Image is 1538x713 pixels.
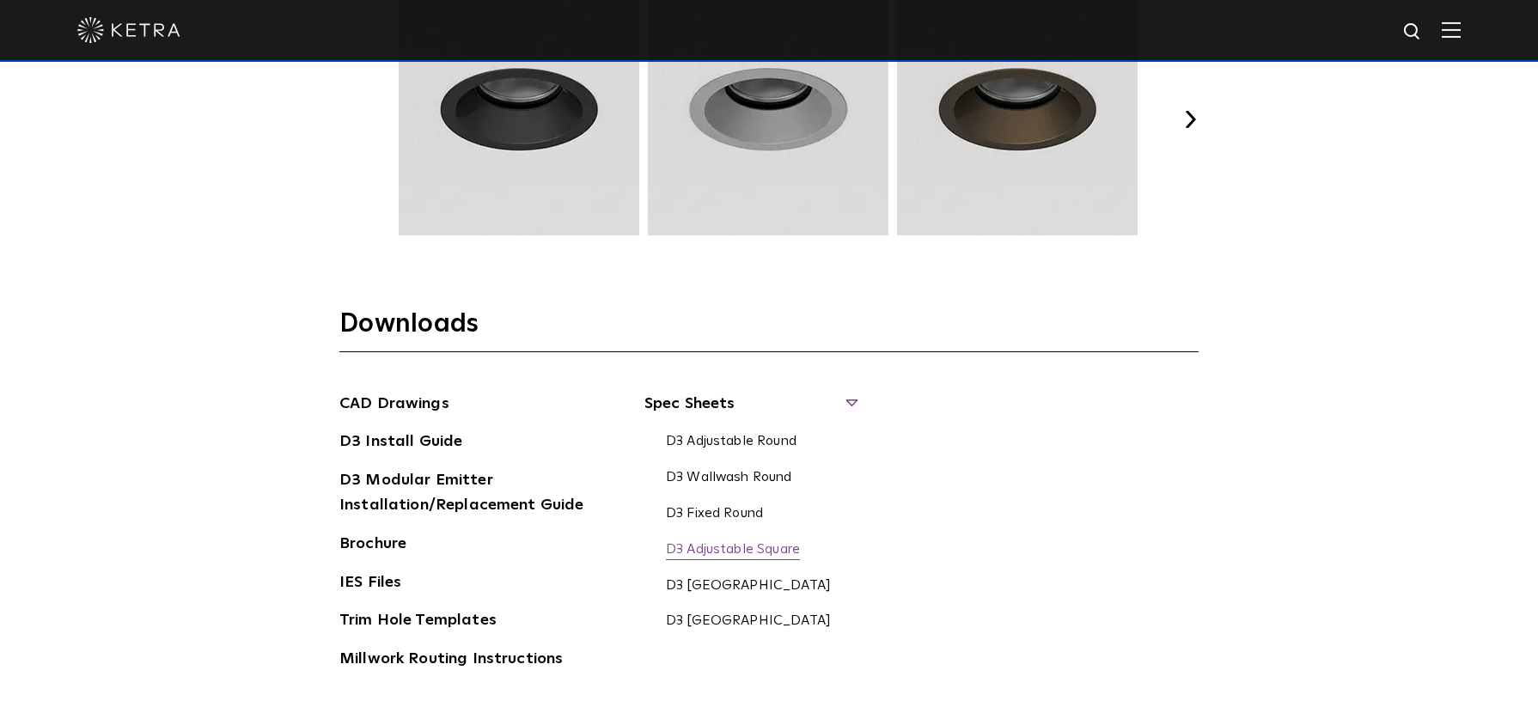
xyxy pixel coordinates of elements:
[339,570,401,598] a: IES Files
[666,469,792,488] a: D3 Wallwash Round
[339,532,406,559] a: Brochure
[339,608,497,636] a: Trim Hole Templates
[666,505,763,524] a: D3 Fixed Round
[666,612,831,631] a: D3 [GEOGRAPHIC_DATA]
[339,647,563,674] a: Millwork Routing Instructions
[339,430,462,457] a: D3 Install Guide
[1442,21,1461,38] img: Hamburger%20Nav.svg
[666,433,796,452] a: D3 Adjustable Round
[1181,111,1199,128] button: Next
[644,392,855,430] span: Spec Sheets
[1402,21,1424,43] img: search icon
[339,308,1199,352] h3: Downloads
[666,577,831,596] a: D3 [GEOGRAPHIC_DATA]
[77,17,180,43] img: ketra-logo-2019-white
[339,468,597,521] a: D3 Modular Emitter Installation/Replacement Guide
[666,541,800,560] a: D3 Adjustable Square
[339,392,449,419] a: CAD Drawings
